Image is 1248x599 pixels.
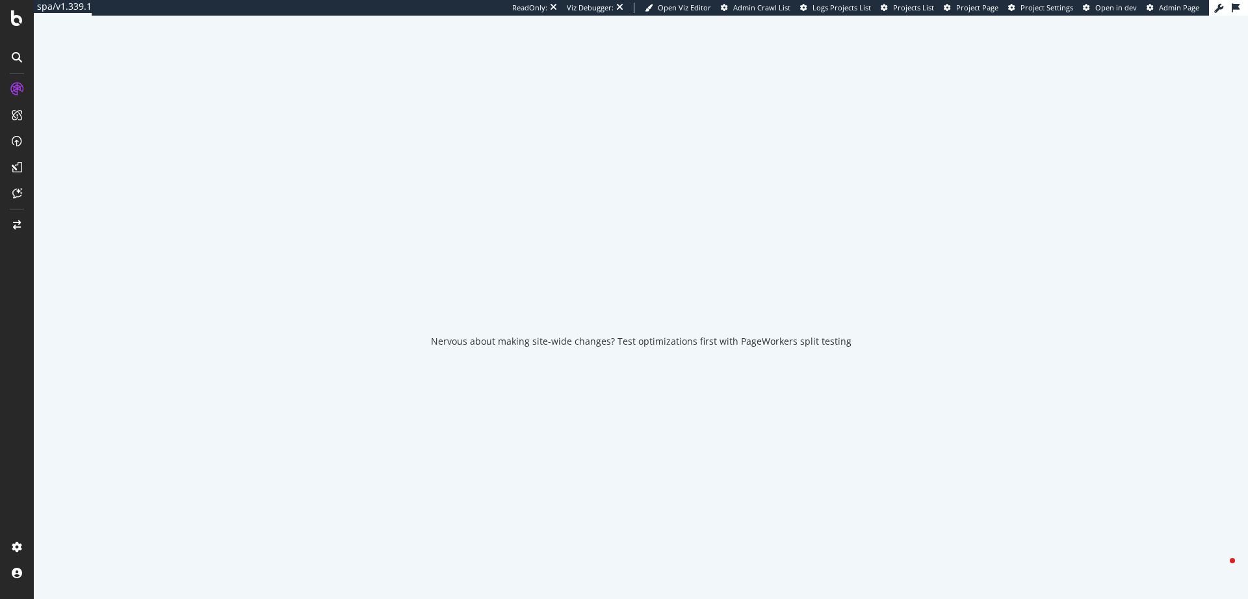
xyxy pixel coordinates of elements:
div: ReadOnly: [512,3,547,13]
a: Project Page [944,3,998,13]
a: Logs Projects List [800,3,871,13]
span: Admin Page [1159,3,1199,12]
span: Open Viz Editor [658,3,711,12]
a: Project Settings [1008,3,1073,13]
a: Projects List [881,3,934,13]
a: Admin Crawl List [721,3,790,13]
div: Viz Debugger: [567,3,614,13]
iframe: Intercom live chat [1204,555,1235,586]
div: animation [594,267,688,314]
div: Nervous about making site-wide changes? Test optimizations first with PageWorkers split testing [431,335,851,348]
span: Admin Crawl List [733,3,790,12]
span: Projects List [893,3,934,12]
span: Project Page [956,3,998,12]
a: Open Viz Editor [645,3,711,13]
span: Open in dev [1095,3,1137,12]
span: Project Settings [1020,3,1073,12]
span: Logs Projects List [812,3,871,12]
a: Admin Page [1147,3,1199,13]
a: Open in dev [1083,3,1137,13]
